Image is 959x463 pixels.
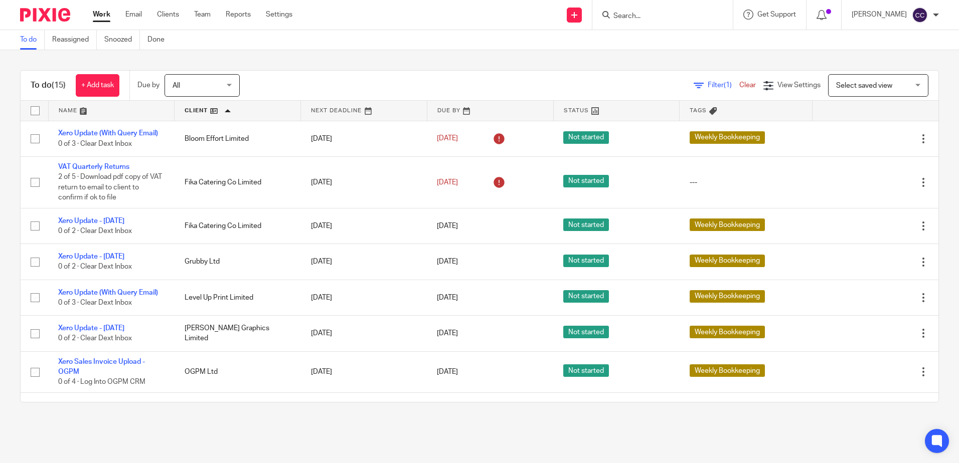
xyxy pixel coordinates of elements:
[175,244,301,280] td: Grubby Ltd
[437,259,458,266] span: [DATE]
[437,222,458,229] span: [DATE]
[301,208,427,244] td: [DATE]
[690,108,707,113] span: Tags
[58,335,132,342] span: 0 of 2 · Clear Dext Inbox
[301,392,427,428] td: [DATE]
[563,326,609,338] span: Not started
[20,8,70,22] img: Pixie
[724,82,732,89] span: (1)
[76,74,119,97] a: + Add task
[157,10,179,20] a: Clients
[58,253,124,260] a: Xero Update - [DATE]
[301,156,427,208] td: [DATE]
[563,175,609,187] span: Not started
[175,121,301,156] td: Bloom Effort Limited
[836,82,892,89] span: Select saved view
[194,10,211,20] a: Team
[125,10,142,20] a: Email
[58,289,158,296] a: Xero Update (With Query Email)
[437,294,458,301] span: [DATE]
[690,218,765,231] span: Weekly Bookkeeping
[301,280,427,315] td: [DATE]
[690,326,765,338] span: Weekly Bookkeeping
[612,12,703,21] input: Search
[58,325,124,332] a: Xero Update - [DATE]
[708,82,739,89] span: Filter
[137,80,159,90] p: Due by
[563,131,609,144] span: Not started
[58,264,132,271] span: 0 of 2 · Clear Dext Inbox
[175,280,301,315] td: Level Up Print Limited
[437,330,458,337] span: [DATE]
[93,10,110,20] a: Work
[563,364,609,377] span: Not started
[690,255,765,267] span: Weekly Bookkeeping
[58,174,162,201] span: 2 of 5 · Download pdf copy of VAT return to email to client to confirm if ok to file
[58,140,132,147] span: 0 of 3 · Clear Dext Inbox
[437,179,458,186] span: [DATE]
[58,299,132,306] span: 0 of 3 · Clear Dext Inbox
[739,82,756,89] a: Clear
[58,217,124,224] a: Xero Update - [DATE]
[173,82,180,89] span: All
[301,121,427,156] td: [DATE]
[31,80,66,91] h1: To do
[301,351,427,392] td: [DATE]
[175,351,301,392] td: OGPM Ltd
[757,11,796,18] span: Get Support
[175,316,301,351] td: [PERSON_NAME] Graphics Limited
[437,368,458,375] span: [DATE]
[58,163,129,170] a: VAT Quarterly Returns
[52,30,97,50] a: Reassigned
[175,208,301,244] td: Fika Catering Co Limited
[52,81,66,89] span: (15)
[58,379,145,386] span: 0 of 4 · Log Into OGPM CRM
[266,10,292,20] a: Settings
[690,131,765,144] span: Weekly Bookkeeping
[563,218,609,231] span: Not started
[301,244,427,280] td: [DATE]
[437,135,458,142] span: [DATE]
[175,392,301,428] td: OGPM Ltd
[690,364,765,377] span: Weekly Bookkeeping
[20,30,45,50] a: To do
[777,82,821,89] span: View Settings
[147,30,172,50] a: Done
[563,255,609,267] span: Not started
[58,130,158,137] a: Xero Update (With Query Email)
[912,7,928,23] img: svg%3E
[58,227,132,235] span: 0 of 2 · Clear Dext Inbox
[226,10,251,20] a: Reports
[58,358,145,375] a: Xero Sales Invoice Upload - OGPM
[104,30,140,50] a: Snoozed
[690,177,802,187] div: ---
[301,316,427,351] td: [DATE]
[175,156,301,208] td: Fika Catering Co Limited
[690,290,765,303] span: Weekly Bookkeeping
[563,290,609,303] span: Not started
[852,10,907,20] p: [PERSON_NAME]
